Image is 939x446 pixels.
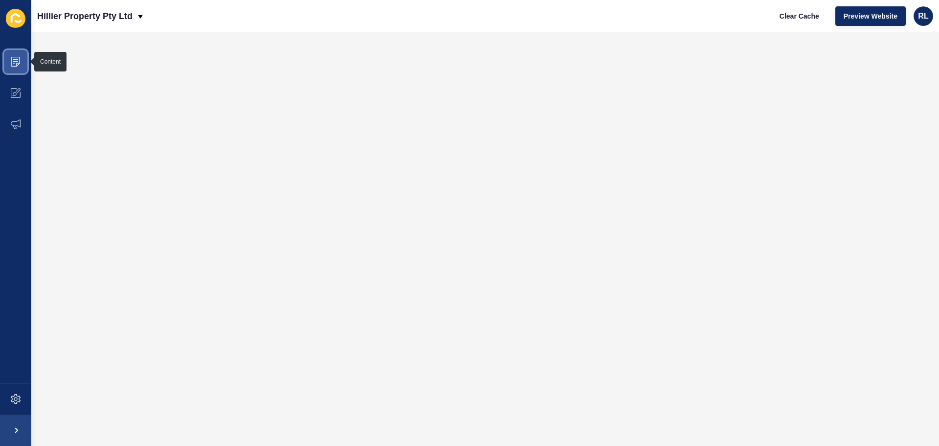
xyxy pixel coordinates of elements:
span: Preview Website [844,11,897,21]
button: Preview Website [835,6,906,26]
div: Content [40,58,61,66]
p: Hillier Property Pty Ltd [37,4,133,28]
span: Clear Cache [780,11,819,21]
span: RL [918,11,928,21]
button: Clear Cache [771,6,827,26]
